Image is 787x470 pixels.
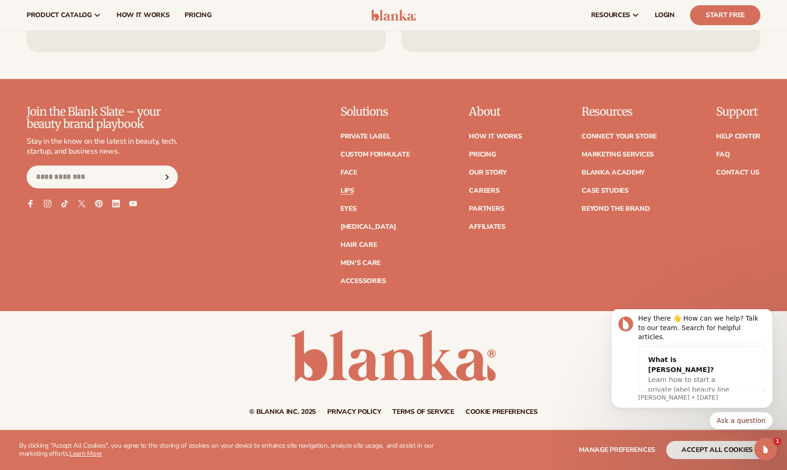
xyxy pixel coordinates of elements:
[582,133,657,140] a: Connect your store
[41,5,169,33] div: Hey there 👋 How can we help? Talk to our team. Search for helpful articles.
[392,409,454,415] a: Terms of service
[21,7,37,22] img: Profile image for Lee
[27,106,178,131] p: Join the Blank Slate – your beauty brand playbook
[249,407,316,416] small: © Blanka Inc. 2025
[597,309,787,435] iframe: Intercom notifications message
[579,441,655,459] button: Manage preferences
[340,278,386,284] a: Accessories
[469,106,522,118] p: About
[340,242,377,248] a: Hair Care
[41,84,169,93] p: Message from Lee, sent 5d ago
[582,169,645,176] a: Blanka Academy
[469,187,499,194] a: Careers
[774,438,781,445] span: 1
[42,38,149,103] div: What is [PERSON_NAME]?Learn how to start a private label beauty line with [PERSON_NAME]
[469,206,504,212] a: Partners
[340,106,410,118] p: Solutions
[27,11,92,19] span: product catalog
[19,442,455,458] p: By clicking "Accept All Cookies", you agree to the storing of cookies on your device to enhance s...
[466,409,538,415] a: Cookie preferences
[340,206,357,212] a: Eyes
[716,169,759,176] a: Contact Us
[582,106,657,118] p: Resources
[185,11,211,19] span: pricing
[156,166,177,188] button: Subscribe
[469,133,522,140] a: How It Works
[371,10,416,21] img: logo
[69,449,102,458] a: Learn More
[469,224,505,230] a: Affiliates
[690,5,760,25] a: Start Free
[51,67,133,94] span: Learn how to start a private label beauty line with [PERSON_NAME]
[327,409,381,415] a: Privacy policy
[582,206,650,212] a: Beyond the brand
[117,11,170,19] span: How It Works
[582,187,629,194] a: Case Studies
[579,445,655,454] span: Manage preferences
[340,260,380,266] a: Men's Care
[27,137,178,157] p: Stay in the know on the latest in beauty, tech, startup, and business news.
[666,441,768,459] button: accept all cookies
[716,133,760,140] a: Help Center
[340,169,357,176] a: Face
[469,151,496,158] a: Pricing
[340,133,390,140] a: Private label
[716,151,729,158] a: FAQ
[340,151,410,158] a: Custom formulate
[582,151,654,158] a: Marketing services
[340,224,396,230] a: [MEDICAL_DATA]
[113,103,176,120] button: Quick reply: Ask a question
[655,11,675,19] span: LOGIN
[51,46,140,66] div: What is [PERSON_NAME]?
[716,106,760,118] p: Support
[754,438,777,460] iframe: Intercom live chat
[340,187,354,194] a: Lips
[14,103,176,120] div: Quick reply options
[591,11,630,19] span: resources
[41,5,169,83] div: Message content
[469,169,506,176] a: Our Story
